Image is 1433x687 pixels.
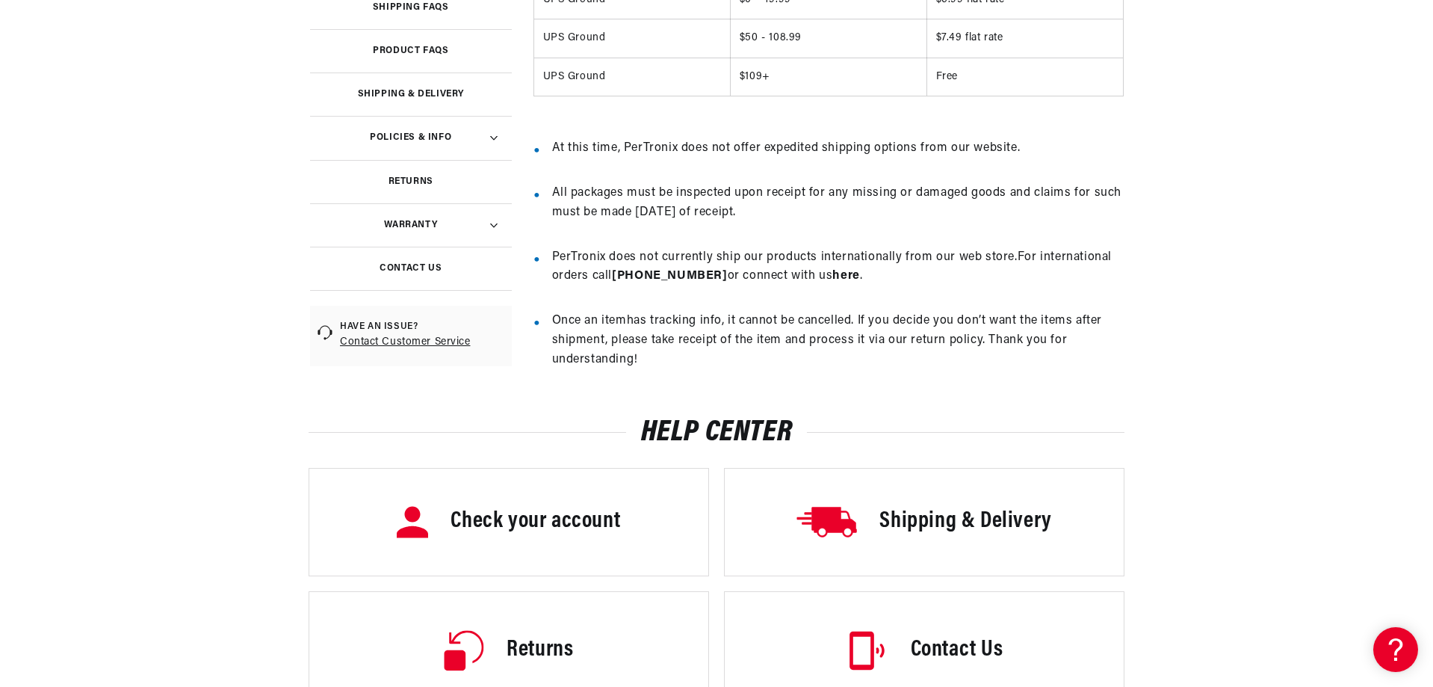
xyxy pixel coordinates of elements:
li: For international orders call or connect with us . [552,248,1124,306]
h3: Shipping & Delivery [358,90,464,98]
h3: Check your account [451,506,620,537]
td: $7.49 flat rate [926,19,1123,58]
td: Free [926,58,1123,96]
img: Contact Us [846,629,888,672]
a: Returns [310,160,512,203]
h3: Shipping & Delivery [879,506,1051,537]
h3: Returns [389,178,433,185]
td: $109+ [730,58,926,96]
h2: Help Center [309,420,1124,446]
span: At this time, PerTronix does not offer expedited shipping options from our website. [552,142,1021,154]
h3: Policies & Info [370,134,451,141]
a: Contact Us [310,247,512,290]
span: PerTronix does not currently ship our products internationally from our web store. [552,251,1018,263]
a: Shipping & Delivery Shipping & Delivery [724,468,1124,576]
img: Shipping & Delivery [796,507,857,537]
span: Once an item [552,315,627,327]
span: All packages must be inspected upon receipt for any missing or damaged goods and claims for such ... [552,187,1122,218]
img: Check your account [397,506,428,538]
span: Have an issue? [340,321,504,333]
a: Shipping & Delivery [310,73,512,116]
h3: Product FAQs [373,47,448,55]
a: [PHONE_NUMBER] [612,270,727,282]
a: Contact Customer Service [340,333,504,351]
td: UPS Ground [534,58,731,96]
img: Returns [444,630,484,671]
span: has tracking info, it cannot be cancelled. If you decide you don’t want the items after shipment,... [552,315,1102,365]
td: $50 - 108.99 [730,19,926,58]
h3: Shipping FAQs [373,4,449,11]
td: UPS Ground [534,19,731,58]
a: Product FAQs [310,29,512,73]
summary: Policies & Info [310,116,512,159]
a: Check your account Check your account [309,468,709,576]
h3: Contact Us [380,265,442,272]
h3: Warranty [384,221,437,229]
h3: Contact Us [911,635,1003,666]
a: here [832,270,859,282]
h3: Returns [507,635,573,666]
summary: Warranty [310,203,512,247]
